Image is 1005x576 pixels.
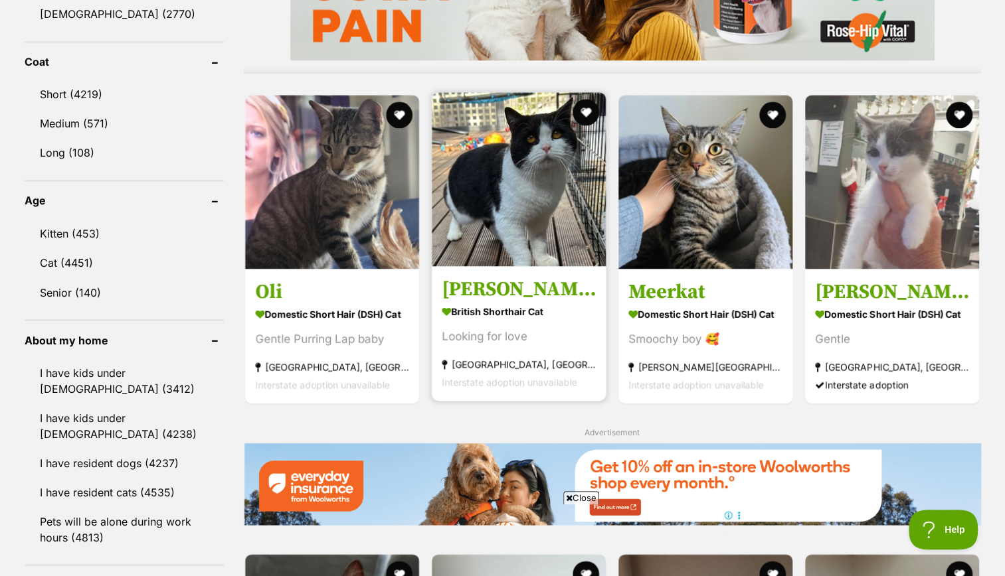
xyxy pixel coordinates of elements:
[805,268,979,403] a: [PERSON_NAME] Domestic Short Hair (DSH) Cat Gentle [GEOGRAPHIC_DATA], [GEOGRAPHIC_DATA] Interstat...
[255,378,390,390] span: Interstate adoption unavailable
[25,194,224,206] header: Age
[805,95,979,269] img: Finn - Domestic Short Hair (DSH) Cat
[255,303,409,323] strong: Domestic Short Hair (DSH) Cat
[628,329,782,347] div: Smoochy boy 🥰
[909,510,978,549] iframe: Help Scout Beacon - Open
[618,268,792,403] a: Meerkat Domestic Short Hair (DSH) Cat Smoochy boy 🥰 [PERSON_NAME][GEOGRAPHIC_DATA][PERSON_NAME][G...
[255,278,409,303] h3: Oli
[815,278,969,303] h3: [PERSON_NAME]
[442,326,596,344] div: Looking for love
[25,478,224,506] a: I have resident cats (4535)
[628,303,782,323] strong: Domestic Short Hair (DSH) Cat
[618,95,792,269] img: Meerkat - Domestic Short Hair (DSH) Cat
[815,329,969,347] div: Gentle
[628,357,782,375] strong: [PERSON_NAME][GEOGRAPHIC_DATA][PERSON_NAME][GEOGRAPHIC_DATA]
[25,403,224,447] a: I have kids under [DEMOGRAPHIC_DATA] (4238)
[255,357,409,375] strong: [GEOGRAPHIC_DATA], [GEOGRAPHIC_DATA]
[815,357,969,375] strong: [GEOGRAPHIC_DATA], [GEOGRAPHIC_DATA]
[244,443,981,524] img: Everyday Insurance promotional banner
[245,268,419,403] a: Oli Domestic Short Hair (DSH) Cat Gentle Purring Lap baby [GEOGRAPHIC_DATA], [GEOGRAPHIC_DATA] In...
[25,220,224,248] a: Kitten (453)
[25,109,224,137] a: Medium (571)
[628,278,782,303] h3: Meerkat
[25,358,224,402] a: I have kids under [DEMOGRAPHIC_DATA] (3412)
[815,375,969,393] div: Interstate adoption
[25,507,224,551] a: Pets will be alone during work hours (4813)
[255,329,409,347] div: Gentle Purring Lap baby
[759,102,786,128] button: favourite
[442,275,596,301] h3: [PERSON_NAME]
[25,139,224,167] a: Long (108)
[563,491,599,504] span: Close
[442,354,596,372] strong: [GEOGRAPHIC_DATA], [GEOGRAPHIC_DATA]
[442,376,577,387] span: Interstate adoption unavailable
[432,92,606,266] img: Louie - British Shorthair Cat
[432,265,606,400] a: [PERSON_NAME] British Shorthair Cat Looking for love [GEOGRAPHIC_DATA], [GEOGRAPHIC_DATA] Interst...
[245,95,419,269] img: Oli - Domestic Short Hair (DSH) Cat
[244,443,981,527] a: Everyday Insurance promotional banner
[947,102,973,128] button: favourite
[25,334,224,346] header: About my home
[628,378,763,390] span: Interstate adoption unavailable
[25,56,224,68] header: Coat
[815,303,969,323] strong: Domestic Short Hair (DSH) Cat
[585,427,640,437] span: Advertisement
[261,510,745,569] iframe: Advertisement
[25,449,224,476] a: I have resident dogs (4237)
[573,99,599,125] button: favourite
[442,301,596,320] strong: British Shorthair Cat
[25,249,224,277] a: Cat (4451)
[25,80,224,108] a: Short (4219)
[386,102,412,128] button: favourite
[25,278,224,306] a: Senior (140)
